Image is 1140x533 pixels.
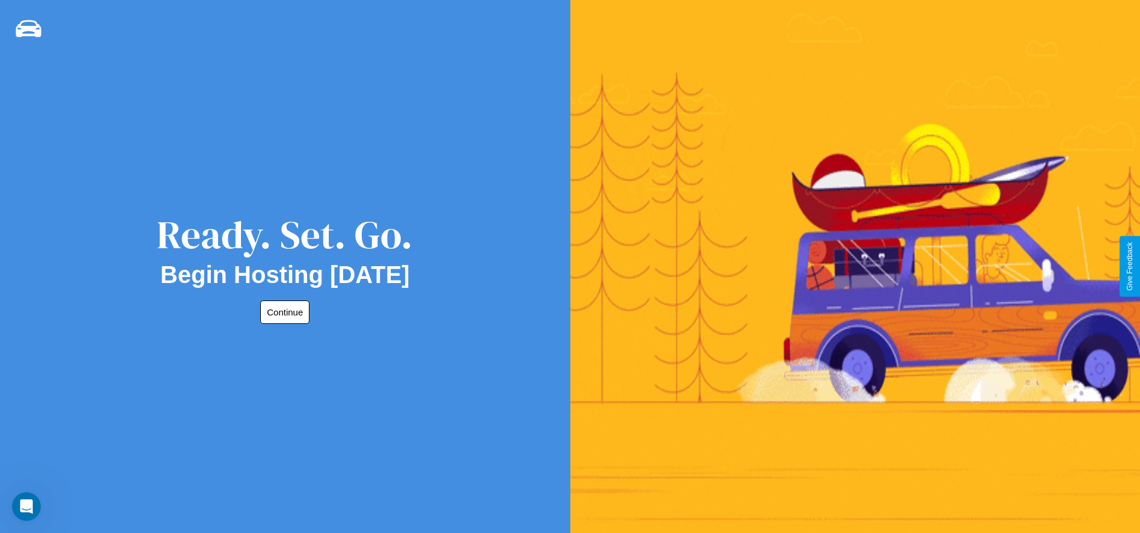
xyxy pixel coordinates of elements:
h2: Begin Hosting [DATE] [160,261,410,288]
div: Ready. Set. Go. [157,208,413,261]
iframe: Intercom live chat [12,492,41,521]
div: Give Feedback [1126,242,1134,291]
button: Continue [260,300,309,324]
